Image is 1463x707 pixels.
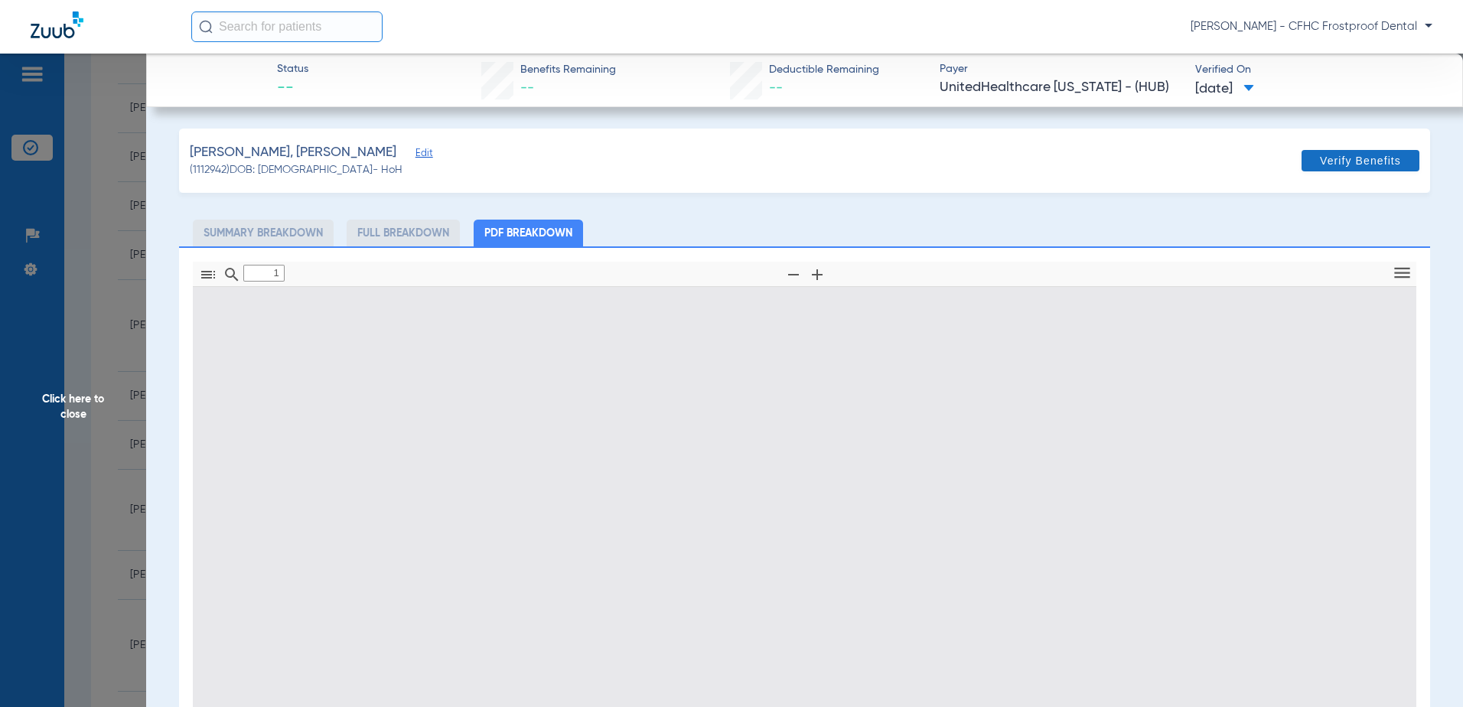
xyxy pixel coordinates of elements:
span: [PERSON_NAME], [PERSON_NAME] [190,143,396,162]
span: -- [769,81,783,95]
span: Verify Benefits [1320,155,1401,167]
span: Deductible Remaining [769,62,879,78]
iframe: Chat Widget [1386,634,1463,707]
span: Verified On [1195,62,1438,78]
span: -- [520,81,534,95]
span: -- [277,78,308,99]
span: Benefits Remaining [520,62,616,78]
input: Page [243,265,285,282]
img: Zuub Logo [31,11,83,38]
pdf-shy-button: Find in Document [220,275,243,286]
button: Tools [1389,264,1415,285]
li: Full Breakdown [347,220,460,246]
span: [DATE] [1195,80,1254,99]
pdf-shy-button: Zoom In [805,275,829,286]
li: Summary Breakdown [193,220,334,246]
pdf-shy-button: Toggle Sidebar [196,275,220,286]
span: (1112942) DOB: [DEMOGRAPHIC_DATA] - HoH [190,162,402,178]
button: Zoom In [804,264,830,286]
span: Edit [415,148,429,162]
span: [PERSON_NAME] - CFHC Frostproof Dental [1191,19,1432,34]
pdf-shy-button: Zoom Out [781,275,805,286]
span: Payer [940,61,1182,77]
input: Search for patients [191,11,383,42]
button: Verify Benefits [1302,150,1419,171]
img: Search Icon [199,20,213,34]
span: UnitedHealthcare [US_STATE] - (HUB) [940,78,1182,97]
span: Status [277,61,308,77]
button: Zoom Out [780,264,806,286]
svg: Tools [1392,262,1412,283]
li: PDF Breakdown [474,220,583,246]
